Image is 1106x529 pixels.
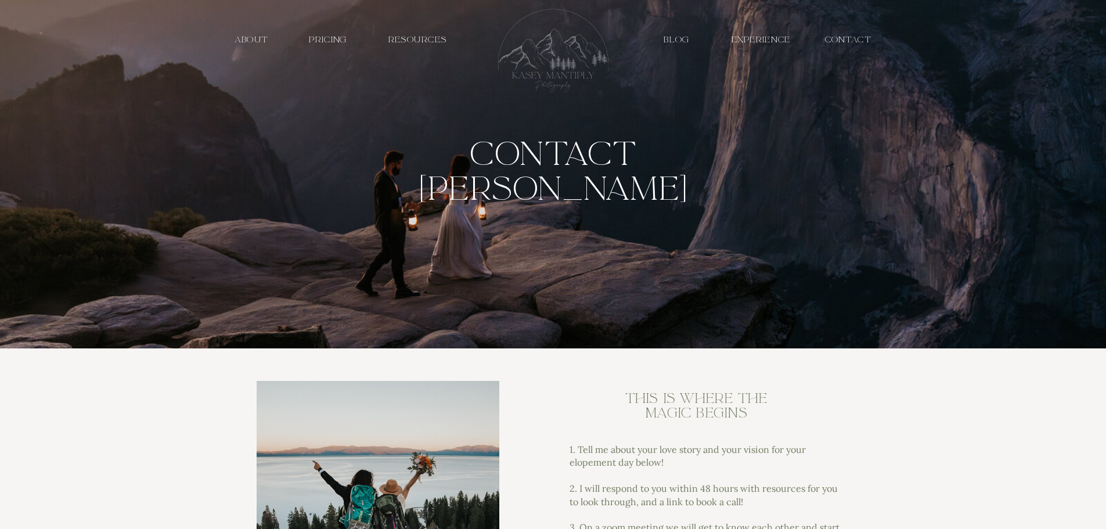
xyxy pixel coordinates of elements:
[301,34,355,45] a: PRICING
[729,34,794,45] a: EXPERIENCE
[622,391,770,425] h2: This is where the magic begins
[820,34,877,45] a: contact
[410,136,697,212] h1: contact [PERSON_NAME]
[657,34,697,45] a: Blog
[225,34,279,45] a: about
[378,34,457,45] a: resources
